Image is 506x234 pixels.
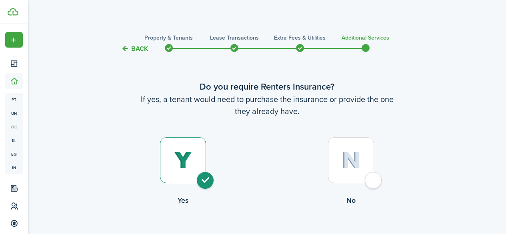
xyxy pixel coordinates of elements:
[342,34,389,42] h3: Additional Services
[342,152,360,169] img: No
[5,120,23,134] a: oc
[5,106,23,120] a: un
[267,195,435,206] control-radio-card-title: No
[5,93,23,106] a: pt
[99,195,267,206] control-radio-card-title: Yes
[144,34,193,42] h3: Property & Tenants
[5,161,23,174] a: in
[210,34,259,42] h3: Lease Transactions
[5,134,23,147] a: kl
[274,34,326,42] h3: Extra fees & Utilities
[99,93,435,117] wizard-step-header-description: If yes, a tenant would need to purchase the insurance or provide the one they already have.
[8,8,18,16] img: TenantCloud
[5,147,23,161] a: eq
[174,152,192,169] img: Yes (selected)
[121,44,148,53] button: Back
[5,32,23,48] button: Open menu
[99,80,435,93] wizard-step-header-title: Do you require Renters Insurance?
